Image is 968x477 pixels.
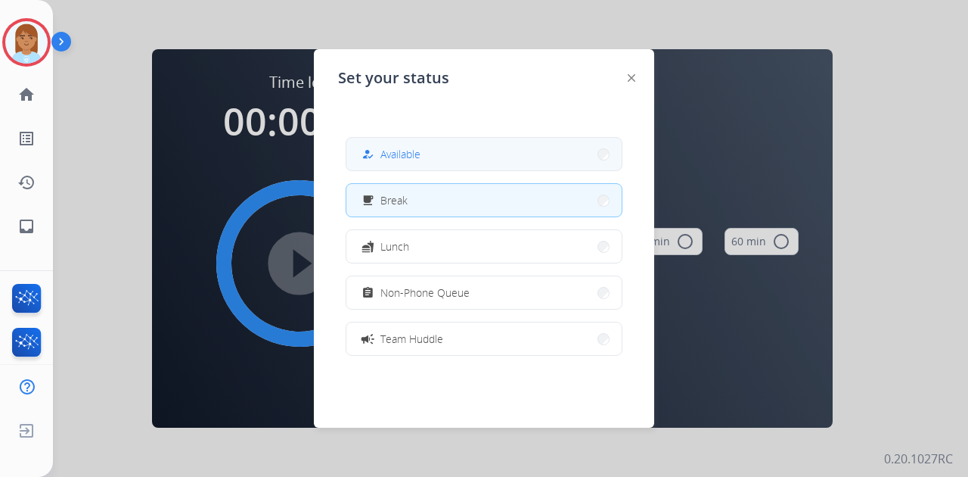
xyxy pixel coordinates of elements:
mat-icon: history [17,173,36,192]
mat-icon: campaign [360,331,375,346]
span: Break [380,192,408,208]
mat-icon: assignment [361,286,374,299]
button: Lunch [346,230,622,263]
button: Available [346,138,622,170]
mat-icon: fastfood [361,240,374,253]
mat-icon: list_alt [17,129,36,148]
span: Team Huddle [380,331,443,347]
mat-icon: home [17,86,36,104]
img: avatar [5,21,48,64]
mat-icon: inbox [17,217,36,235]
mat-icon: how_to_reg [361,148,374,161]
button: Break [346,184,622,217]
p: 0.20.1027RC [884,450,953,468]
mat-icon: free_breakfast [361,194,374,207]
span: Non-Phone Queue [380,285,470,301]
img: close-button [628,74,635,82]
button: Non-Phone Queue [346,276,622,309]
button: Team Huddle [346,323,622,355]
span: Available [380,146,420,162]
span: Set your status [338,67,449,89]
span: Lunch [380,238,409,254]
